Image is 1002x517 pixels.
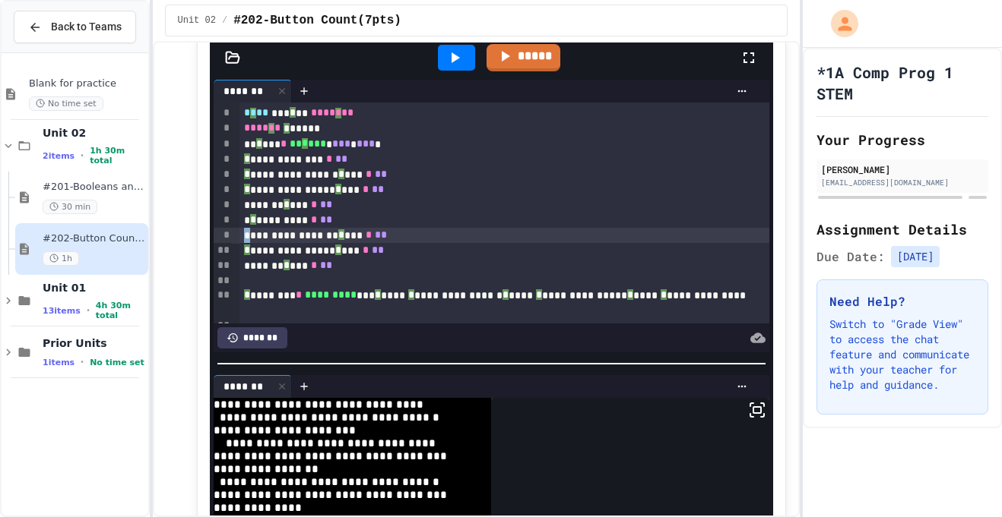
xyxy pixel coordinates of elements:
span: Prior Units [43,336,145,350]
div: [EMAIL_ADDRESS][DOMAIN_NAME] [821,177,984,188]
div: To enrich screen reader interactions, please activate Accessibility in Grammarly extension settings [239,102,770,474]
div: [PERSON_NAME] [821,162,984,176]
span: #202-Button Count(7pts) [43,232,145,245]
span: 4h 30m total [96,301,145,320]
span: 1h 30m total [90,146,144,166]
span: Unit 01 [43,281,145,295]
span: 2 items [43,151,75,161]
span: • [81,150,84,162]
span: 13 items [43,306,81,316]
span: Due Date: [817,247,885,266]
p: Switch to "Grade View" to access the chat feature and communicate with your teacher for help and ... [829,317,975,392]
span: Blank for practice [29,77,145,90]
span: No time set [90,358,144,367]
h2: Assignment Details [817,219,988,240]
span: • [81,356,84,368]
span: No time set [29,96,103,111]
span: / [222,14,227,27]
span: 30 min [43,200,97,214]
button: Back to Teams [14,11,136,43]
span: 1h [43,251,79,266]
h2: Your Progress [817,129,988,150]
span: Unit 02 [178,14,216,27]
span: • [87,304,90,317]
span: Unit 02 [43,126,145,140]
span: #202-Button Count(7pts) [233,11,401,30]
div: My Account [815,6,862,41]
span: [DATE] [891,246,940,267]
span: 1 items [43,358,75,367]
h1: *1A Comp Prog 1 STEM [817,61,988,104]
span: Back to Teams [51,19,122,35]
span: #201-Booleans and Buttons(7pts) [43,181,145,194]
h3: Need Help? [829,292,975,311]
